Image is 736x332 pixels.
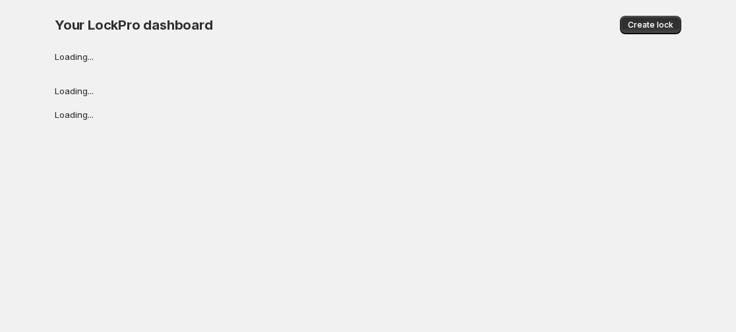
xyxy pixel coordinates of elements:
div: Loading... [55,50,681,63]
span: Your LockPro dashboard [55,17,213,33]
span: Create lock [628,20,673,30]
div: Loading... [55,108,681,121]
button: Create lock [620,16,681,34]
div: Loading... [55,84,681,97]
